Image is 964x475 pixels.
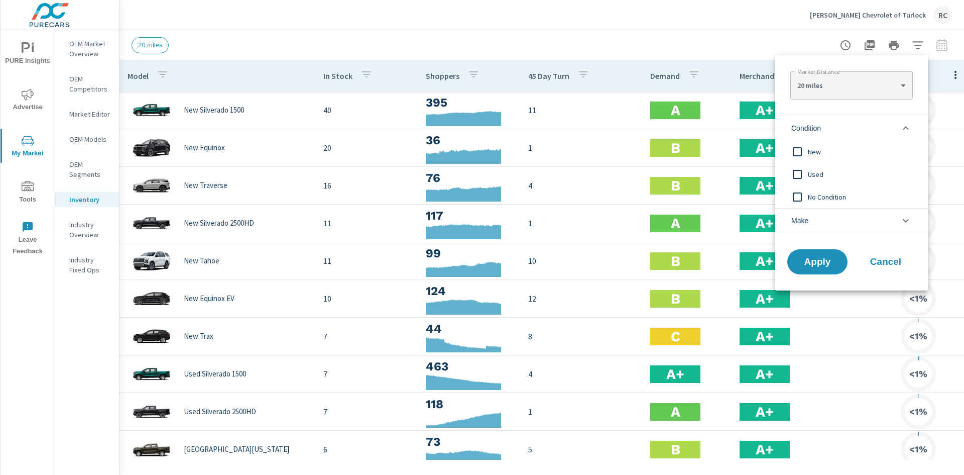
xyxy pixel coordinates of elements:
span: Condition [791,116,821,140]
span: New [808,146,918,158]
button: Apply [787,249,848,274]
span: Make [791,209,808,233]
button: Cancel [856,249,916,274]
div: 20 miles [790,75,912,96]
div: No Condition [775,185,926,208]
span: Cancel [866,257,906,266]
span: No Condition [808,191,918,203]
span: Apply [797,257,837,266]
p: 20 miles [797,81,896,90]
div: Used [775,163,926,185]
ul: filter options [775,112,928,237]
span: Used [808,168,918,180]
div: New [775,140,926,163]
